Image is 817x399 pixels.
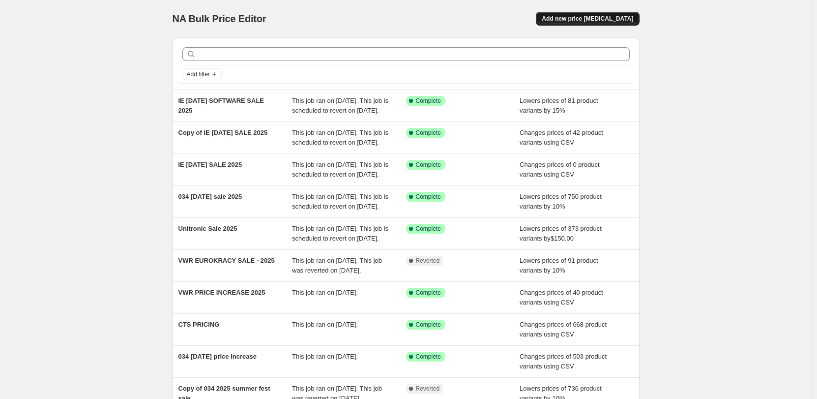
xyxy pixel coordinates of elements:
[520,193,602,210] span: Lowers prices of 750 product variants by 10%
[520,97,598,114] span: Lowers prices of 81 product variants by 15%
[178,289,265,296] span: VWR PRICE INCREASE 2025
[536,12,639,26] button: Add new price [MEDICAL_DATA]
[178,129,268,136] span: Copy of IE [DATE] SALE 2025
[178,193,242,200] span: 034 [DATE] sale 2025
[520,321,607,338] span: Changes prices of 668 product variants using CSV
[520,161,600,178] span: Changes prices of 0 product variants using CSV
[292,161,388,178] span: This job ran on [DATE]. This job is scheduled to revert on [DATE].
[520,225,602,242] span: Lowers prices of 373 product variants by
[292,321,358,328] span: This job ran on [DATE].
[416,161,441,169] span: Complete
[520,129,603,146] span: Changes prices of 42 product variants using CSV
[520,257,598,274] span: Lowers prices of 91 product variants by 10%
[182,68,222,80] button: Add filter
[173,13,266,24] span: NA Bulk Price Editor
[416,353,441,361] span: Complete
[520,353,607,370] span: Changes prices of 503 product variants using CSV
[292,225,388,242] span: This job ran on [DATE]. This job is scheduled to revert on [DATE].
[187,70,210,78] span: Add filter
[178,321,220,328] span: CTS PRICING
[416,193,441,201] span: Complete
[416,289,441,297] span: Complete
[178,225,237,232] span: Unitronic Sale 2025
[178,97,264,114] span: IE [DATE] SOFTWARE SALE 2025
[416,257,440,265] span: Reverted
[416,129,441,137] span: Complete
[292,97,388,114] span: This job ran on [DATE]. This job is scheduled to revert on [DATE].
[551,235,574,242] span: $150.00
[292,129,388,146] span: This job ran on [DATE]. This job is scheduled to revert on [DATE].
[292,353,358,360] span: This job ran on [DATE].
[416,97,441,105] span: Complete
[416,321,441,329] span: Complete
[542,15,633,23] span: Add new price [MEDICAL_DATA]
[520,289,603,306] span: Changes prices of 40 product variants using CSV
[292,289,358,296] span: This job ran on [DATE].
[292,193,388,210] span: This job ran on [DATE]. This job is scheduled to revert on [DATE].
[178,353,257,360] span: 034 [DATE] price increase
[178,161,242,168] span: IE [DATE] SALE 2025
[178,257,275,264] span: VWR EUROKRACY SALE - 2025
[416,225,441,233] span: Complete
[416,385,440,393] span: Reverted
[292,257,382,274] span: This job ran on [DATE]. This job was reverted on [DATE].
